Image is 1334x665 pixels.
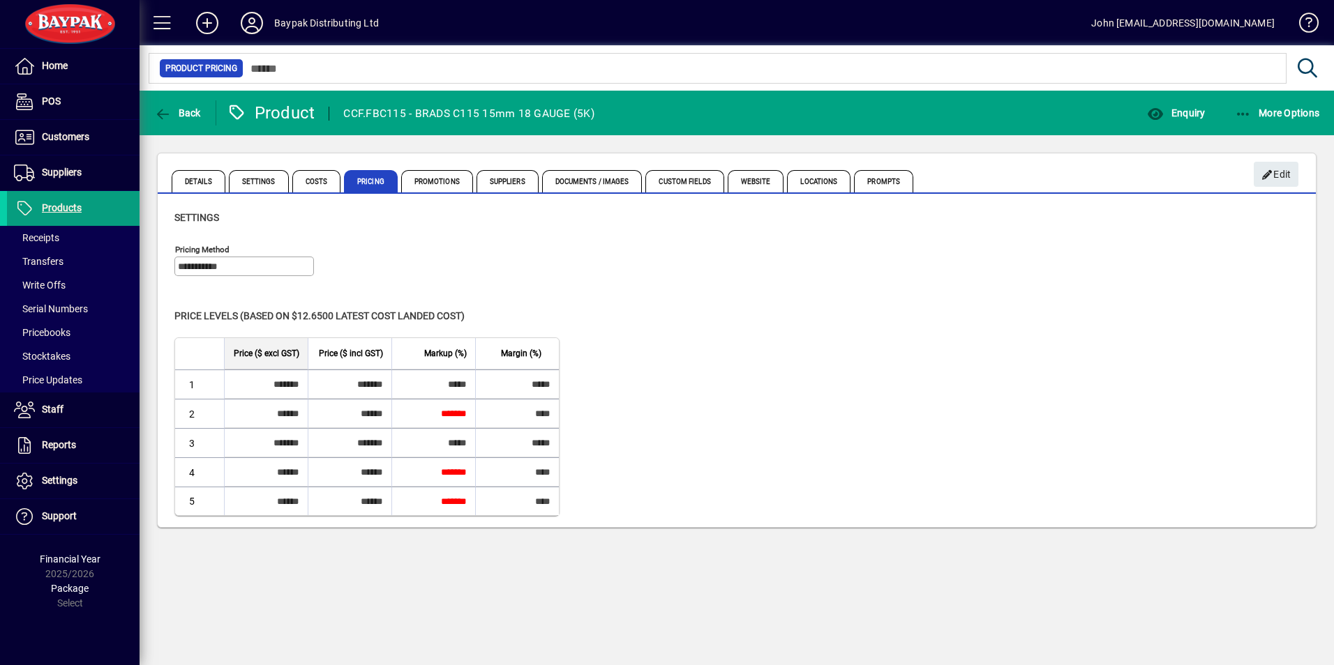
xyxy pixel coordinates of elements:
span: Margin (%) [501,346,541,361]
span: POS [42,95,61,107]
span: Settings [42,475,77,486]
span: Product Pricing [165,61,237,75]
a: Price Updates [7,368,140,392]
a: Pricebooks [7,321,140,344]
span: Price Updates [14,374,82,385]
span: Products [42,202,82,213]
span: Custom Fields [645,170,724,192]
button: More Options [1231,100,1324,125]
div: Product [227,102,315,124]
span: Details [172,170,225,192]
app-page-header-button: Back [140,100,216,125]
span: Financial Year [40,553,100,565]
span: Transfers [14,256,63,267]
span: Staff [42,404,63,415]
td: 1 [175,369,224,399]
a: Transfers [7,250,140,273]
button: Profile [230,10,274,36]
span: Prompts [854,170,913,192]
button: Back [151,100,204,125]
span: Package [51,583,89,594]
span: Suppliers [42,167,82,178]
span: Home [42,60,68,71]
span: Pricing [344,170,398,192]
span: Costs [292,170,341,192]
span: Back [154,107,201,119]
span: Customers [42,131,89,142]
span: Promotions [401,170,473,192]
a: Receipts [7,226,140,250]
div: CCF.FBC115 - BRADS C115 15mm 18 GAUGE (5K) [343,102,594,125]
button: Enquiry [1144,100,1208,125]
span: Website [728,170,784,192]
span: More Options [1235,107,1320,119]
span: Edit [1261,163,1291,186]
span: Serial Numbers [14,303,88,314]
span: Stocktakes [14,351,70,362]
td: 5 [175,487,224,515]
a: Suppliers [7,155,140,190]
a: POS [7,84,140,119]
span: Price levels (based on $12.6500 Latest cost landed cost) [174,310,465,321]
td: 4 [175,457,224,487]
span: Price ($ excl GST) [234,346,299,361]
a: Write Offs [7,273,140,297]
div: John [EMAIL_ADDRESS][DOMAIN_NAME] [1091,12,1275,34]
mat-label: Pricing method [175,245,230,254]
span: Enquiry [1147,107,1205,119]
a: Customers [7,120,140,155]
a: Support [7,499,140,534]
div: Baypak Distributing Ltd [274,12,379,34]
span: Write Offs [14,280,66,291]
a: Reports [7,428,140,463]
a: Knowledge Base [1289,3,1317,48]
a: Serial Numbers [7,297,140,321]
span: Reports [42,439,76,450]
span: Locations [787,170,850,192]
button: Edit [1254,162,1298,187]
td: 3 [175,428,224,457]
span: Settings [229,170,289,192]
a: Settings [7,464,140,498]
span: Suppliers [477,170,539,192]
span: Documents / Images [542,170,643,192]
td: 2 [175,399,224,428]
span: Markup (%) [424,346,467,361]
a: Home [7,49,140,84]
span: Support [42,510,77,521]
span: Pricebooks [14,327,70,338]
button: Add [185,10,230,36]
span: Settings [174,212,219,223]
a: Stocktakes [7,344,140,368]
a: Staff [7,392,140,427]
span: Price ($ incl GST) [319,346,383,361]
span: Receipts [14,232,59,243]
